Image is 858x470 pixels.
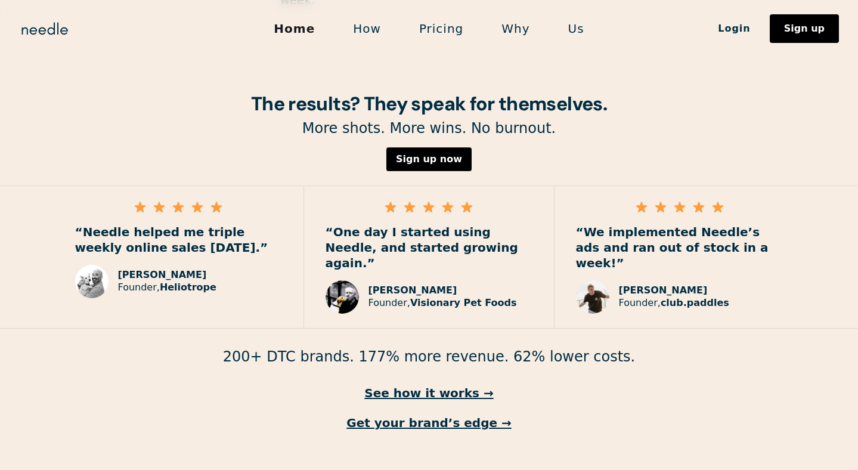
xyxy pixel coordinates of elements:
[160,282,216,293] strong: Heliotrope
[661,297,729,308] strong: club.paddles
[334,16,400,41] a: How
[619,297,729,310] p: Founder,
[255,16,334,41] a: Home
[368,297,517,310] p: Founder,
[368,285,457,296] strong: [PERSON_NAME]
[410,297,517,308] strong: Visionary Pet Foods
[75,224,282,255] p: “Needle helped me triple weekly online sales [DATE].”
[619,285,708,296] strong: [PERSON_NAME]
[770,14,839,43] a: Sign up
[549,16,603,41] a: Us
[482,16,549,41] a: Why
[400,16,482,41] a: Pricing
[576,224,783,271] p: “We implemented Needle’s ads and ran out of stock in a week!”
[326,224,532,271] p: “One day I started using Needle, and started growing again.”
[118,282,216,294] p: Founder,
[118,269,207,280] strong: [PERSON_NAME]
[251,91,607,116] strong: The results? They speak for themselves.
[699,18,770,39] a: Login
[396,154,462,164] div: Sign up now
[784,24,825,33] div: Sign up
[386,147,472,171] a: Sign up now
